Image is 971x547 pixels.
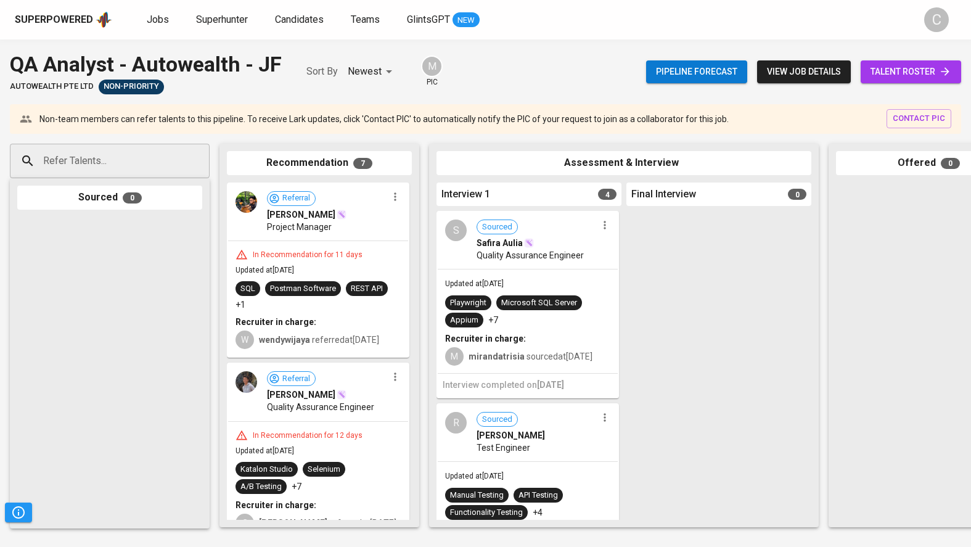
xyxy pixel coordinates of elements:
div: Recommendation [227,151,412,175]
div: M [445,347,464,366]
div: SQL [240,283,255,295]
span: Quality Assurance Engineer [267,401,374,413]
img: magic_wand.svg [337,390,346,400]
img: app logo [96,10,112,29]
b: Recruiter in charge: [445,334,526,343]
div: Playwright [450,297,486,309]
p: +7 [292,480,301,493]
div: Katalon Studio [240,464,293,475]
span: AUTOWEALTH PTE LTD [10,81,94,93]
span: Updated at [DATE] [236,446,294,455]
span: Safira Aulia [477,237,523,249]
span: Teams [351,14,380,25]
img: cbf68c834ad9c1cf56d98e236c122c67.jpg [236,191,257,213]
div: Superpowered [15,13,93,27]
span: Jobs [147,14,169,25]
div: M [421,56,443,77]
span: 0 [123,192,142,204]
div: C [236,514,254,532]
b: [PERSON_NAME] [259,518,327,528]
span: Sourced [477,414,517,426]
img: magic_wand.svg [337,210,346,220]
span: Final Interview [631,187,696,202]
span: Sourced [477,221,517,233]
img: e2a30284fbdb860619c61b153f135513.jpeg [236,371,257,393]
div: pic [421,56,443,88]
span: sourced at [DATE] [469,352,592,361]
h6: Interview completed on [443,379,613,392]
span: [PERSON_NAME] [477,429,545,442]
span: Updated at [DATE] [445,472,504,480]
div: S [445,220,467,241]
div: REST API [351,283,383,295]
div: Selenium [308,464,340,475]
span: Non-Priority [99,81,164,93]
button: contact pic [887,109,951,128]
button: Pipeline Triggers [5,503,32,522]
a: Superpoweredapp logo [15,10,112,29]
div: Assessment & Interview [436,151,811,175]
div: C [924,7,949,32]
p: +4 [533,506,543,519]
div: Client on Leave [99,80,164,94]
span: [DATE] [537,380,564,390]
p: Sort By [306,64,338,79]
b: Recruiter in charge: [236,500,316,510]
div: In Recommendation for 12 days [248,430,367,441]
span: Interview 1 [441,187,490,202]
span: 7 [353,158,372,169]
a: GlintsGPT NEW [407,12,480,28]
span: referred at [DATE] [259,518,396,528]
span: Test Engineer [477,442,530,454]
div: Functionality Testing [450,507,523,519]
a: Teams [351,12,382,28]
span: [PERSON_NAME] [267,208,335,221]
b: wendywijaya [259,335,310,345]
span: Referral [277,192,315,204]
div: In Recommendation for 11 days [248,250,367,260]
span: Pipeline forecast [656,64,737,80]
a: Candidates [275,12,326,28]
div: Sourced [17,186,202,210]
p: Newest [348,64,382,79]
div: API Testing [518,490,558,501]
p: Non-team members can refer talents to this pipeline. To receive Lark updates, click 'Contact PIC'... [39,113,729,125]
div: Microsoft SQL Server [501,297,577,309]
span: Updated at [DATE] [445,279,504,288]
b: mirandatrisia [469,352,525,361]
img: magic_wand.svg [524,238,534,248]
span: Updated at [DATE] [236,266,294,274]
a: talent roster [861,60,961,83]
a: Jobs [147,12,171,28]
span: Project Manager [267,221,332,233]
div: A/B Testing [240,481,282,493]
button: Pipeline forecast [646,60,747,83]
span: GlintsGPT [407,14,450,25]
span: 0 [788,189,806,200]
span: 4 [598,189,617,200]
button: Open [203,160,205,162]
button: view job details [757,60,851,83]
div: R [445,412,467,434]
div: Newest [348,60,396,83]
span: Superhunter [196,14,248,25]
span: Referral [277,373,315,385]
b: Recruiter in charge: [236,317,316,327]
div: QA Analyst - Autowealth - JF [10,49,282,80]
div: W [236,331,254,349]
span: referred at [DATE] [259,335,379,345]
div: Postman Software [270,283,336,295]
p: +7 [488,314,498,326]
span: talent roster [871,64,951,80]
div: Manual Testing [450,490,504,501]
span: view job details [767,64,841,80]
span: contact pic [893,112,945,126]
span: [PERSON_NAME] [267,389,335,401]
span: Quality Assurance Engineer [477,249,584,261]
span: Candidates [275,14,324,25]
span: NEW [453,14,480,27]
div: Appium [450,315,478,326]
span: 0 [941,158,960,169]
p: +1 [236,298,245,311]
a: Superhunter [196,12,250,28]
